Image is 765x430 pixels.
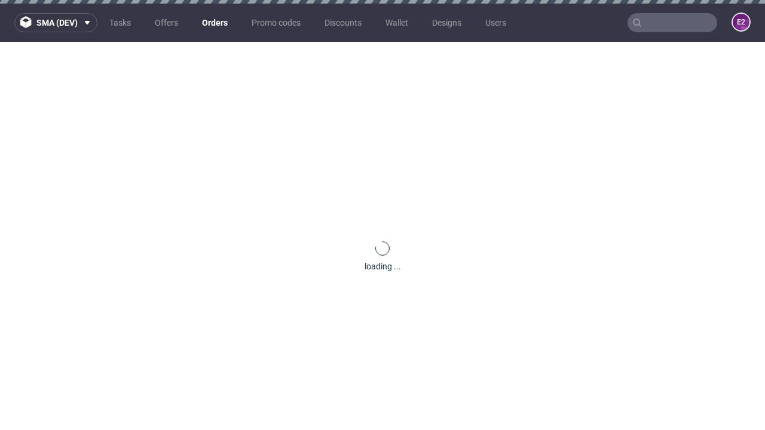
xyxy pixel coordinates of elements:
figcaption: e2 [733,14,749,30]
button: sma (dev) [14,13,97,32]
a: Wallet [378,13,415,32]
a: Discounts [317,13,369,32]
a: Offers [148,13,185,32]
a: Orders [195,13,235,32]
a: Promo codes [244,13,308,32]
a: Tasks [102,13,138,32]
a: Users [478,13,513,32]
span: sma (dev) [36,19,78,27]
a: Designs [425,13,469,32]
div: loading ... [365,260,401,272]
